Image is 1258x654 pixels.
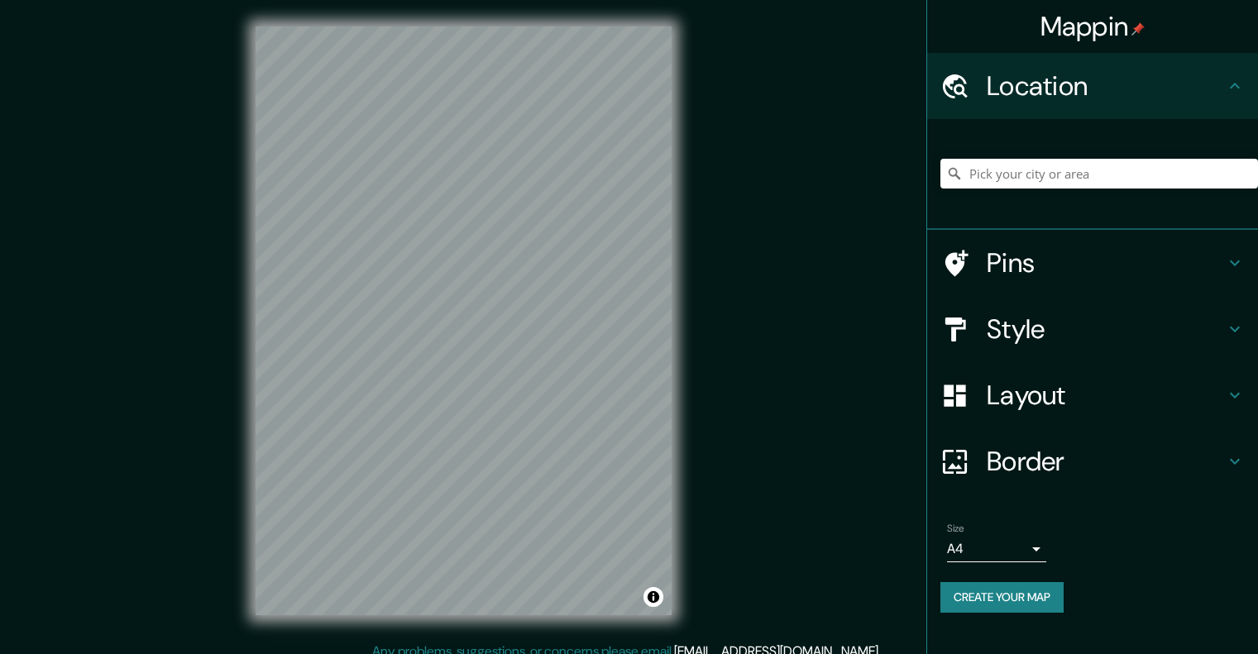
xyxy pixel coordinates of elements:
img: pin-icon.png [1131,22,1145,36]
button: Create your map [940,582,1064,613]
div: Border [927,428,1258,494]
h4: Location [987,69,1225,103]
h4: Style [987,313,1225,346]
label: Size [947,522,964,536]
h4: Border [987,445,1225,478]
button: Toggle attribution [643,587,663,607]
div: Style [927,296,1258,362]
div: A4 [947,536,1046,562]
div: Location [927,53,1258,119]
div: Layout [927,362,1258,428]
div: Pins [927,230,1258,296]
input: Pick your city or area [940,159,1258,189]
canvas: Map [256,26,672,615]
h4: Mappin [1040,10,1146,43]
h4: Layout [987,379,1225,412]
h4: Pins [987,246,1225,279]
